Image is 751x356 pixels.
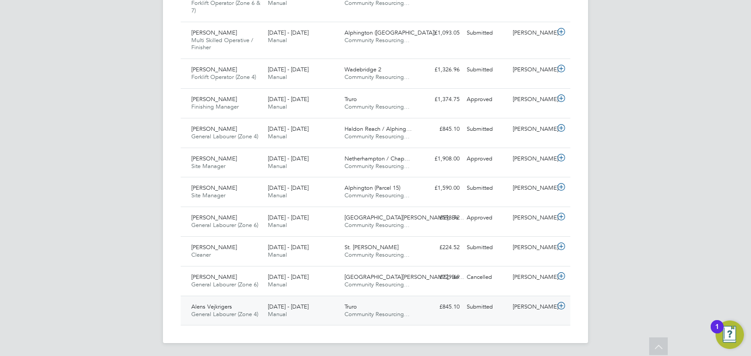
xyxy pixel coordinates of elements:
[191,162,225,170] span: Site Manager
[417,270,463,285] div: £729.69
[191,281,258,288] span: General Labourer (Zone 6)
[509,92,555,107] div: [PERSON_NAME]
[268,155,309,162] span: [DATE] - [DATE]
[463,152,509,166] div: Approved
[191,192,225,199] span: Site Manager
[463,211,509,225] div: Approved
[191,95,237,103] span: [PERSON_NAME]
[463,240,509,255] div: Submitted
[268,133,287,140] span: Manual
[268,192,287,199] span: Manual
[417,63,463,77] div: £1,326.96
[268,281,287,288] span: Manual
[268,73,287,81] span: Manual
[509,240,555,255] div: [PERSON_NAME]
[509,211,555,225] div: [PERSON_NAME]
[463,181,509,196] div: Submitted
[463,300,509,314] div: Submitted
[191,243,237,251] span: [PERSON_NAME]
[268,273,309,281] span: [DATE] - [DATE]
[345,184,400,192] span: Alphington (Parcel 15)
[268,221,287,229] span: Manual
[268,310,287,318] span: Manual
[345,310,410,318] span: Community Resourcing…
[268,303,309,310] span: [DATE] - [DATE]
[716,321,744,349] button: Open Resource Center, 1 new notification
[417,211,463,225] div: £598.72
[509,152,555,166] div: [PERSON_NAME]
[509,122,555,137] div: [PERSON_NAME]
[345,251,410,258] span: Community Resourcing…
[345,273,464,281] span: [GEOGRAPHIC_DATA][PERSON_NAME], Be…
[268,214,309,221] span: [DATE] - [DATE]
[191,125,237,133] span: [PERSON_NAME]
[509,270,555,285] div: [PERSON_NAME]
[345,66,381,73] span: Wadebridge 2
[191,155,237,162] span: [PERSON_NAME]
[345,36,410,44] span: Community Resourcing…
[345,303,357,310] span: Truro
[345,221,410,229] span: Community Resourcing…
[509,181,555,196] div: [PERSON_NAME]
[417,240,463,255] div: £224.52
[268,162,287,170] span: Manual
[417,152,463,166] div: £1,908.00
[191,36,253,51] span: Multi Skilled Operative / Finisher
[509,63,555,77] div: [PERSON_NAME]
[345,95,357,103] span: Truro
[463,270,509,285] div: Cancelled
[345,125,412,133] span: Haldon Reach / Alphing…
[268,29,309,36] span: [DATE] - [DATE]
[345,29,435,36] span: Alphington ([GEOGRAPHIC_DATA])
[191,251,211,258] span: Cleaner
[191,221,258,229] span: General Labourer (Zone 6)
[268,125,309,133] span: [DATE] - [DATE]
[417,122,463,137] div: £845.10
[191,310,258,318] span: General Labourer (Zone 4)
[191,273,237,281] span: [PERSON_NAME]
[268,184,309,192] span: [DATE] - [DATE]
[509,26,555,40] div: [PERSON_NAME]
[191,103,239,110] span: Finishing Manager
[509,300,555,314] div: [PERSON_NAME]
[268,66,309,73] span: [DATE] - [DATE]
[191,303,232,310] span: Alens Vejkrigers
[268,251,287,258] span: Manual
[345,73,410,81] span: Community Resourcing…
[417,92,463,107] div: £1,374.75
[345,243,399,251] span: St. [PERSON_NAME]
[463,92,509,107] div: Approved
[715,327,719,338] div: 1
[191,73,256,81] span: Forklift Operator (Zone 4)
[268,243,309,251] span: [DATE] - [DATE]
[345,192,410,199] span: Community Resourcing…
[345,281,410,288] span: Community Resourcing…
[463,26,509,40] div: Submitted
[463,63,509,77] div: Submitted
[345,162,410,170] span: Community Resourcing…
[417,26,463,40] div: £1,093.05
[268,95,309,103] span: [DATE] - [DATE]
[268,36,287,44] span: Manual
[268,103,287,110] span: Manual
[345,214,464,221] span: [GEOGRAPHIC_DATA][PERSON_NAME], Be…
[191,184,237,192] span: [PERSON_NAME]
[191,214,237,221] span: [PERSON_NAME]
[191,29,237,36] span: [PERSON_NAME]
[191,133,258,140] span: General Labourer (Zone 4)
[191,66,237,73] span: [PERSON_NAME]
[345,155,410,162] span: Netherhampton / Chap…
[417,300,463,314] div: £845.10
[345,103,410,110] span: Community Resourcing…
[463,122,509,137] div: Submitted
[417,181,463,196] div: £1,590.00
[345,133,410,140] span: Community Resourcing…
